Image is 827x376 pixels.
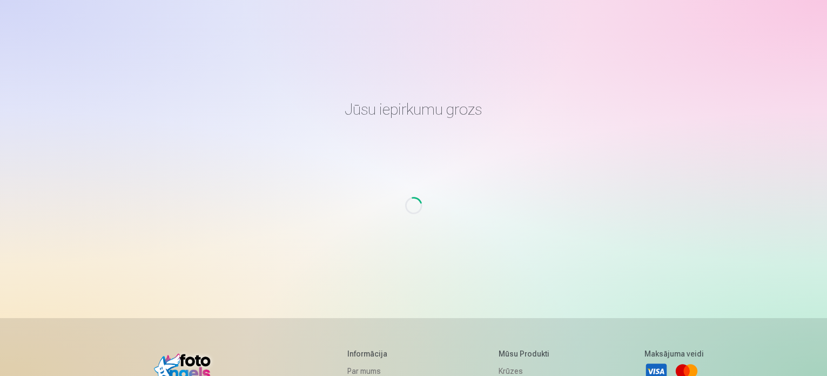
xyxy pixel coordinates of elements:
h5: Maksājuma veidi [644,348,704,359]
h1: Jūsu iepirkumu grozs [98,100,729,119]
h5: Mūsu produkti [499,348,555,359]
h5: Informācija [347,348,410,359]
